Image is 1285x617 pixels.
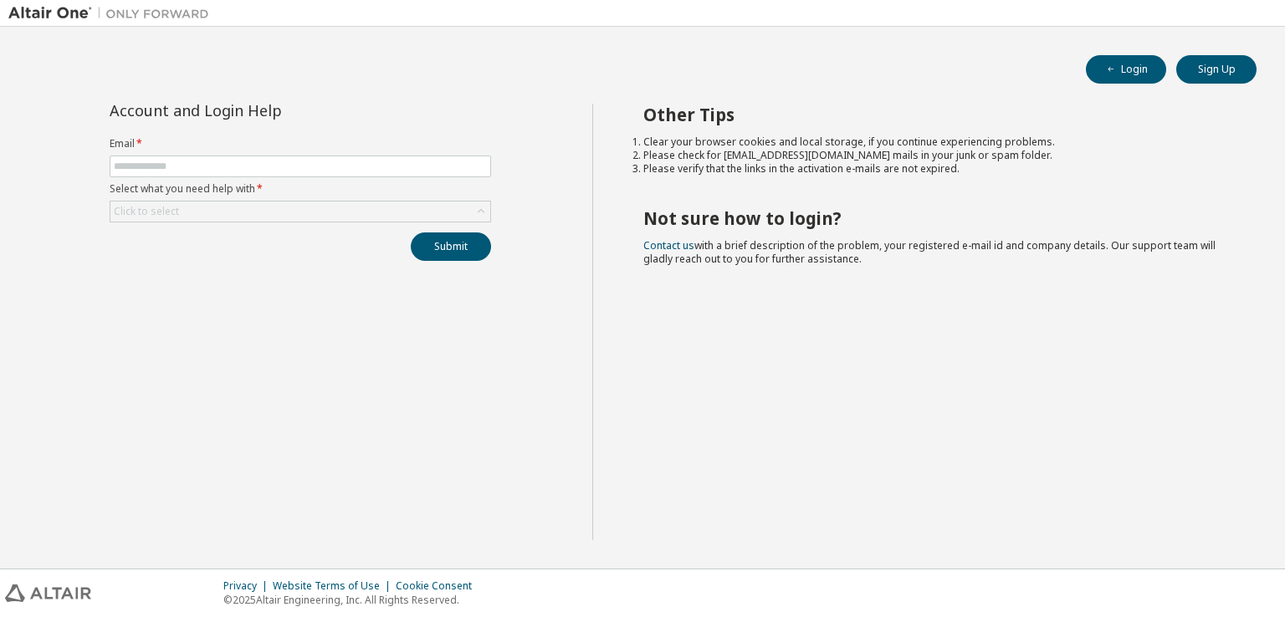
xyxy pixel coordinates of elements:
label: Select what you need help with [110,182,491,196]
span: with a brief description of the problem, your registered e-mail id and company details. Our suppo... [643,238,1216,266]
div: Privacy [223,579,273,593]
img: Altair One [8,5,218,22]
p: © 2025 Altair Engineering, Inc. All Rights Reserved. [223,593,482,607]
img: altair_logo.svg [5,584,91,602]
div: Click to select [110,201,490,222]
button: Sign Up [1176,55,1257,84]
div: Click to select [114,205,179,218]
div: Website Terms of Use [273,579,396,593]
li: Please check for [EMAIL_ADDRESS][DOMAIN_NAME] mails in your junk or spam folder. [643,149,1227,162]
button: Login [1086,55,1166,84]
div: Cookie Consent [396,579,482,593]
div: Account and Login Help [110,104,415,117]
h2: Not sure how to login? [643,207,1227,229]
li: Please verify that the links in the activation e-mails are not expired. [643,162,1227,176]
label: Email [110,137,491,150]
li: Clear your browser cookies and local storage, if you continue experiencing problems. [643,135,1227,149]
h2: Other Tips [643,104,1227,125]
a: Contact us [643,238,694,252]
button: Submit [411,232,491,261]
